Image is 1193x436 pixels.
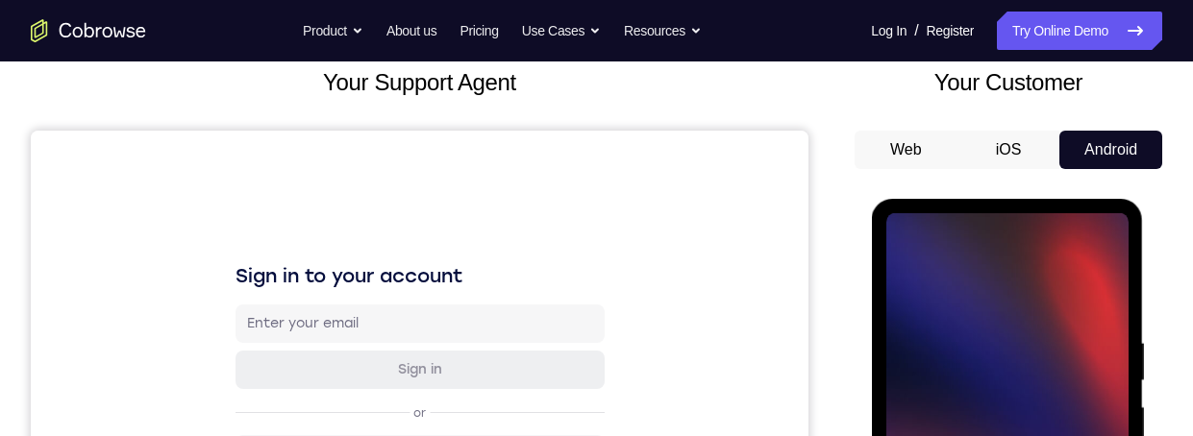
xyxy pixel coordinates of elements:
[855,131,957,169] button: Web
[31,65,808,100] h2: Your Support Agent
[205,220,574,258] button: Sign in
[339,360,469,379] div: Sign in with GitHub
[997,12,1162,50] a: Try Online Demo
[522,12,601,50] button: Use Cases
[205,397,574,435] button: Sign in with Intercom
[216,183,562,203] input: Enter your email
[87,274,185,293] span: Tap to Start
[60,257,211,308] button: Tap to Start
[339,314,470,333] div: Sign in with Google
[332,406,477,425] div: Sign in with Intercom
[205,351,574,389] button: Sign in with GitHub
[927,12,974,50] a: Register
[386,12,436,50] a: About us
[957,131,1060,169] button: iOS
[855,65,1162,100] h2: Your Customer
[205,132,574,158] h1: Sign in to your account
[871,12,907,50] a: Log In
[303,12,363,50] button: Product
[379,275,399,290] p: or
[460,12,498,50] a: Pricing
[31,19,146,42] a: Go to the home page
[205,304,574,343] button: Sign in with Google
[624,12,702,50] button: Resources
[1059,131,1162,169] button: Android
[914,19,918,42] span: /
